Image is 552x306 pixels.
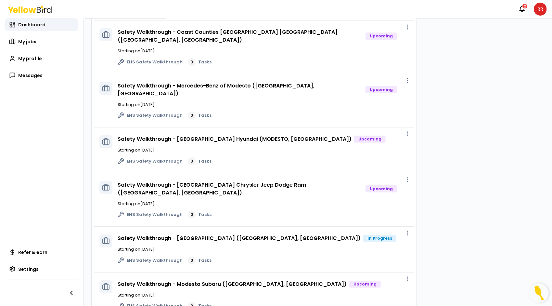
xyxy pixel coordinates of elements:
[118,280,347,288] a: Safety Walkthrough - Modesto Subaru ([GEOGRAPHIC_DATA], [GEOGRAPHIC_DATA])
[118,147,409,153] p: Starting on [DATE]
[127,158,183,165] span: EHS Safety Walkthrough
[127,59,183,65] span: EHS Safety Walkthrough
[18,266,39,273] span: Settings
[118,181,306,196] a: Safety Walkthrough - [GEOGRAPHIC_DATA] Chrysler Jeep Dodge Ram ([GEOGRAPHIC_DATA], [GEOGRAPHIC_DA...
[118,28,338,44] a: Safety Walkthrough - Coast Counties [GEOGRAPHIC_DATA] [GEOGRAPHIC_DATA] ([GEOGRAPHIC_DATA], [GEOG...
[188,58,196,66] div: 0
[127,257,183,264] span: EHS Safety Walkthrough
[118,234,361,242] a: Safety Walkthrough - [GEOGRAPHIC_DATA] ([GEOGRAPHIC_DATA], [GEOGRAPHIC_DATA])
[118,101,409,108] p: Starting on [DATE]
[5,263,78,276] a: Settings
[118,246,409,253] p: Starting on [DATE]
[188,112,196,119] div: 0
[118,135,352,143] a: Safety Walkthrough - [GEOGRAPHIC_DATA] Hyundai (MODESTO, [GEOGRAPHIC_DATA])
[366,185,397,193] div: Upcoming
[5,69,78,82] a: Messages
[5,52,78,65] a: My profile
[5,35,78,48] a: My jobs
[118,82,315,97] a: Safety Walkthrough - Mercedes-Benz of Modesto ([GEOGRAPHIC_DATA], [GEOGRAPHIC_DATA])
[118,292,409,299] p: Starting on [DATE]
[18,38,36,45] span: My jobs
[188,211,196,219] div: 0
[366,86,397,93] div: Upcoming
[366,33,397,40] div: Upcoming
[118,48,409,54] p: Starting on [DATE]
[127,112,183,119] span: EHS Safety Walkthrough
[188,211,212,219] a: 0Tasks
[188,157,196,165] div: 0
[18,72,43,79] span: Messages
[18,55,42,62] span: My profile
[516,3,529,16] button: 2
[534,3,547,16] span: RR
[188,257,196,264] div: 0
[349,281,381,288] div: Upcoming
[18,21,45,28] span: Dashboard
[188,257,212,264] a: 0Tasks
[354,136,386,143] div: Upcoming
[188,58,212,66] a: 0Tasks
[363,235,396,242] div: In Progress
[188,112,212,119] a: 0Tasks
[5,18,78,31] a: Dashboard
[18,249,47,256] span: Refer & earn
[118,201,409,207] p: Starting on [DATE]
[188,157,212,165] a: 0Tasks
[522,3,528,9] div: 2
[5,246,78,259] a: Refer & earn
[529,283,549,303] button: Open Resource Center
[127,211,183,218] span: EHS Safety Walkthrough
